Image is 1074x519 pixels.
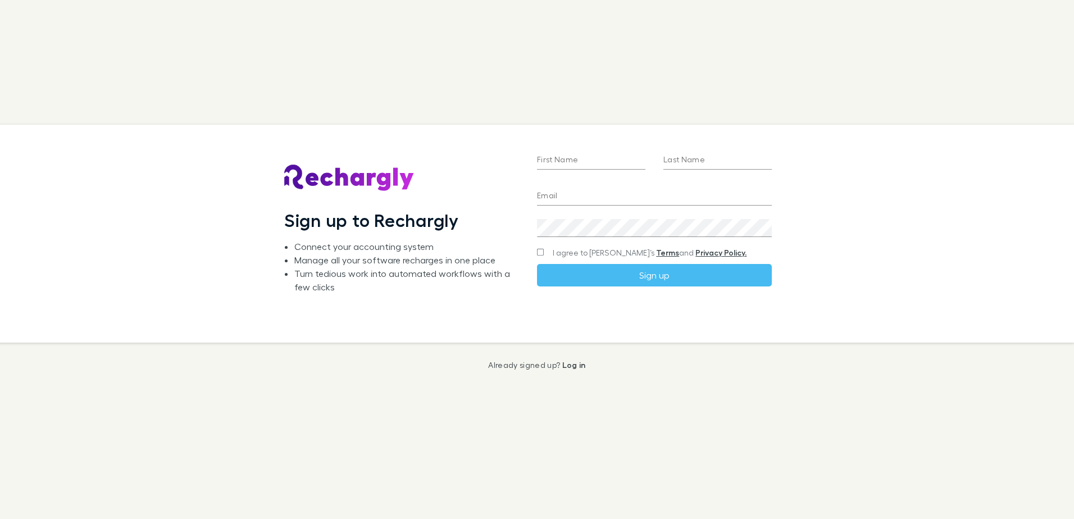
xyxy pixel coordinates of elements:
a: Terms [656,248,679,257]
a: Privacy Policy. [695,248,747,257]
h1: Sign up to Rechargly [284,210,459,231]
a: Log in [562,360,586,370]
li: Manage all your software recharges in one place [294,253,519,267]
img: Rechargly's Logo [284,165,415,192]
li: Connect your accounting system [294,240,519,253]
span: I agree to [PERSON_NAME]’s and [553,247,747,258]
li: Turn tedious work into automated workflows with a few clicks [294,267,519,294]
button: Sign up [537,264,772,286]
p: Already signed up? [488,361,585,370]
